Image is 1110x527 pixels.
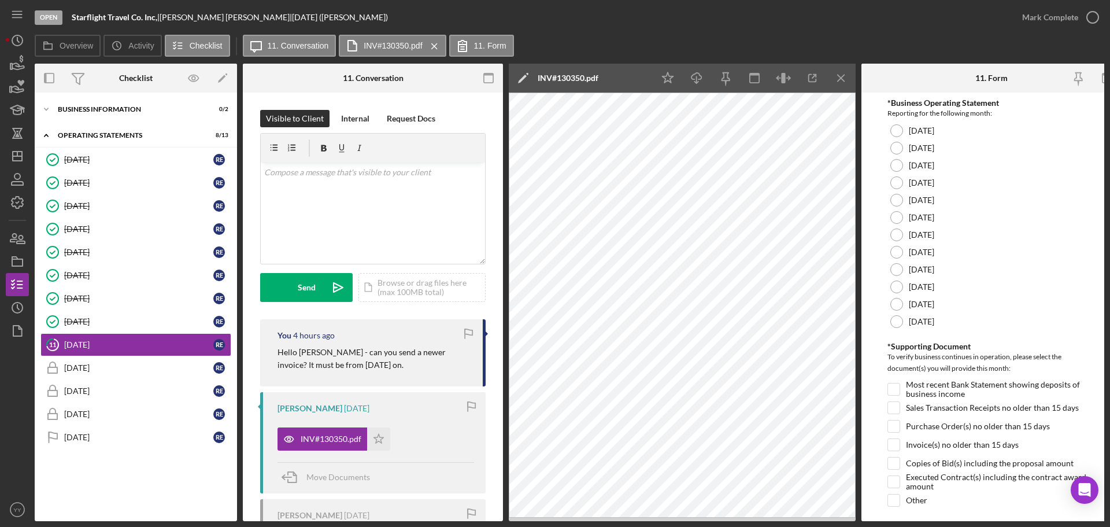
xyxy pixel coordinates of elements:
[449,35,514,57] button: 11. Form
[538,73,598,83] div: INV#130350.pdf
[103,35,161,57] button: Activity
[213,362,225,374] div: R E
[906,439,1019,451] label: Invoice(s) no older than 15 days
[909,230,934,239] label: [DATE]
[40,356,231,379] a: [DATE]RE
[160,13,292,22] div: [PERSON_NAME] [PERSON_NAME] |
[64,340,213,349] div: [DATE]
[343,73,404,83] div: 11. Conversation
[906,402,1079,414] label: Sales Transaction Receipts no older than 15 days
[909,178,934,187] label: [DATE]
[293,331,335,340] time: 2025-09-17 18:58
[35,10,62,25] div: Open
[213,200,225,212] div: R E
[387,110,435,127] div: Request Docs
[906,458,1074,469] label: Copies of Bid(s) including the proposal amount
[165,35,230,57] button: Checklist
[292,13,388,22] div: [DATE] ([PERSON_NAME])
[909,265,934,274] label: [DATE]
[128,41,154,50] label: Activity
[40,218,231,241] a: [DATE]RE
[909,161,934,170] label: [DATE]
[64,248,213,257] div: [DATE]
[213,223,225,235] div: R E
[1022,6,1078,29] div: Mark Complete
[64,410,213,419] div: [DATE]
[40,171,231,194] a: [DATE]RE
[213,293,225,304] div: R E
[364,41,422,50] label: INV#130350.pdf
[906,421,1050,432] label: Purchase Order(s) no older than 15 days
[213,432,225,443] div: R E
[243,35,336,57] button: 11. Conversation
[72,12,157,22] b: Starflight Travel Co. Inc,
[909,300,934,309] label: [DATE]
[64,317,213,326] div: [DATE]
[909,143,934,153] label: [DATE]
[40,403,231,426] a: [DATE]RE
[909,213,934,222] label: [DATE]
[909,317,934,326] label: [DATE]
[40,379,231,403] a: [DATE]RE
[64,363,213,373] div: [DATE]
[64,201,213,211] div: [DATE]
[277,346,471,372] p: Hello [PERSON_NAME] - can you send a newer invoice? It must be from [DATE] on.
[277,404,342,413] div: [PERSON_NAME]
[344,404,369,413] time: 2025-09-08 15:43
[906,476,1096,488] label: Executed Contract(s) including the contract award amount
[40,264,231,287] a: [DATE]RE
[298,273,316,302] div: Send
[268,41,329,50] label: 11. Conversation
[72,13,160,22] div: |
[213,177,225,189] div: R E
[260,273,353,302] button: Send
[14,507,21,513] text: YY
[260,110,330,127] button: Visible to Client
[381,110,441,127] button: Request Docs
[909,126,934,135] label: [DATE]
[213,246,225,258] div: R E
[277,463,382,492] button: Move Documents
[909,196,934,205] label: [DATE]
[58,106,199,113] div: BUSINESS INFORMATION
[60,41,93,50] label: Overview
[58,132,199,139] div: Operating Statements
[49,341,56,348] tspan: 11
[64,178,213,187] div: [DATE]
[975,73,1008,83] div: 11. Form
[344,511,369,520] time: 2025-09-08 02:09
[64,271,213,280] div: [DATE]
[119,73,153,83] div: Checklist
[64,155,213,164] div: [DATE]
[277,428,390,451] button: INV#130350.pdf
[40,426,231,449] a: [DATE]RE
[213,408,225,420] div: R E
[40,287,231,310] a: [DATE]RE
[335,110,375,127] button: Internal
[301,434,361,444] div: INV#130350.pdf
[190,41,223,50] label: Checklist
[213,339,225,351] div: R E
[213,270,225,281] div: R E
[341,110,369,127] div: Internal
[64,294,213,303] div: [DATE]
[306,472,370,482] span: Move Documents
[40,310,231,333] a: [DATE]RE
[40,241,231,264] a: [DATE]RE
[64,433,213,442] div: [DATE]
[6,498,29,521] button: YY
[277,511,342,520] div: [PERSON_NAME]
[887,108,1096,119] div: Reporting for the following month:
[909,248,934,257] label: [DATE]
[887,351,1096,377] div: To verify business continues in operation, please select the document(s) you will provide this mo...
[213,154,225,165] div: R E
[1071,476,1098,504] div: Open Intercom Messenger
[40,194,231,218] a: [DATE]RE
[208,106,228,113] div: 0 / 2
[64,224,213,234] div: [DATE]
[887,342,1096,351] div: *Supporting Document
[339,35,446,57] button: INV#130350.pdf
[213,385,225,397] div: R E
[64,386,213,396] div: [DATE]
[266,110,324,127] div: Visible to Client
